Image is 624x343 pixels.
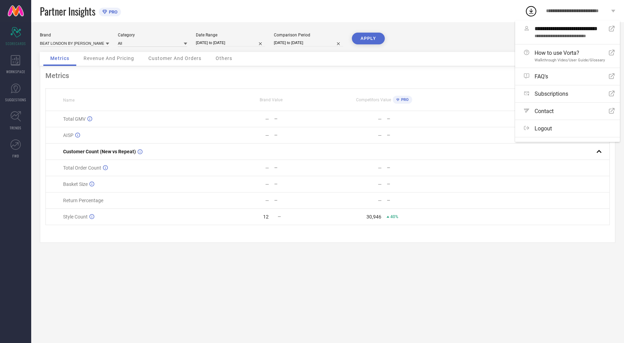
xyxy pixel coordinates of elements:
span: — [278,214,281,219]
div: — [378,132,382,138]
span: Total Order Count [63,165,101,171]
span: Revenue And Pricing [84,55,134,61]
div: 30,946 [366,214,381,220]
div: Metrics [45,71,610,80]
div: — [274,198,327,203]
a: Subscriptions [515,85,620,102]
div: — [265,181,269,187]
div: — [387,198,440,203]
a: FAQ's [515,68,620,85]
span: Style Count [63,214,88,220]
a: How to use Vorta?Walkthrough Video/User Guide/Glossary [515,44,620,68]
span: How to use Vorta? [535,50,605,56]
span: Customer And Orders [148,55,201,61]
div: — [274,133,327,138]
span: SUGGESTIONS [5,97,26,102]
div: — [378,181,382,187]
div: — [387,117,440,121]
div: — [274,117,327,121]
input: Select comparison period [274,39,343,46]
div: — [378,198,382,203]
span: Partner Insights [40,4,95,18]
span: Name [63,98,75,103]
span: Basket Size [63,181,88,187]
span: Brand Value [260,97,283,102]
input: Select date range [196,39,265,46]
span: PRO [107,9,118,15]
span: Walkthrough Video/User Guide/Glossary [535,58,605,62]
div: — [265,132,269,138]
div: Brand [40,33,109,37]
span: Customer Count (New vs Repeat) [63,149,136,154]
div: Open download list [525,5,537,17]
div: Comparison Period [274,33,343,37]
div: — [387,182,440,187]
span: WORKSPACE [6,69,25,74]
div: — [265,165,269,171]
span: Others [216,55,232,61]
span: SCORECARDS [6,41,26,46]
span: 40% [390,214,398,219]
span: Total GMV [63,116,86,122]
div: — [387,133,440,138]
span: FAQ's [535,73,548,80]
span: Competitors Value [356,97,391,102]
span: AISP [63,132,73,138]
span: Return Percentage [63,198,103,203]
button: APPLY [352,33,385,44]
div: Date Range [196,33,265,37]
div: — [265,198,269,203]
div: 12 [263,214,269,220]
span: FWD [12,153,19,158]
div: — [274,182,327,187]
span: Logout [535,125,552,132]
span: Contact [535,108,554,114]
div: — [274,165,327,170]
span: TRENDS [10,125,21,130]
div: — [265,116,269,122]
div: — [387,165,440,170]
div: — [378,165,382,171]
a: Contact [515,103,620,120]
span: Metrics [50,55,69,61]
span: Subscriptions [535,91,568,97]
span: PRO [399,97,409,102]
div: Category [118,33,187,37]
div: — [378,116,382,122]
